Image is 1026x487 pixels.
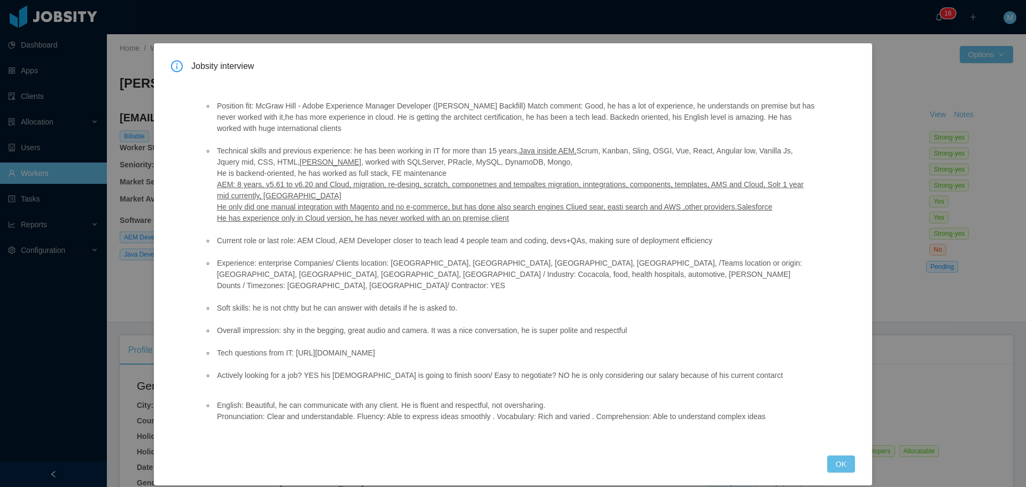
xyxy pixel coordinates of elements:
li: English: Beautiful, he can communicate with any client. He is fluent and respectful, not overshar... [215,400,814,422]
li: Actively looking for a job? YES his [DEMOGRAPHIC_DATA] is going to finish soon/ Easy to negotiate... [215,370,814,381]
li: Technical skills and previous experience: he has been working in IT for more than 15 years, Scrum... [215,145,814,224]
li: Overall impression: shy in the begging, great audio and camera. It was a nice conversation, he is... [215,325,814,336]
li: Soft skills: he is not chtty but he can answer with details if he is asked to. [215,303,814,314]
ins: Java inside AEM, [519,146,577,155]
button: OK [827,455,855,473]
li: Current role or last role: AEM Cloud, AEM Developer closer to teach lead 4 people team and coding... [215,235,814,246]
i: icon: info-circle [171,60,183,72]
ins: [PERSON_NAME] [300,158,361,166]
li: Position fit: McGraw Hill - Adobe Experience Manager Developer ([PERSON_NAME] Backfill) Match com... [215,101,814,134]
ins: AEM: 8 years, v5.61 to v6.20 and Cloud, migration, re-desing, scratch, componetnes and tempaltes ... [217,180,804,222]
li: Tech questions from IT: [URL][DOMAIN_NAME] [215,347,814,359]
span: Jobsity interview [191,60,855,72]
li: Experience: enterprise Companies/ Clients location: [GEOGRAPHIC_DATA], [GEOGRAPHIC_DATA], [GEOGRA... [215,258,814,291]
